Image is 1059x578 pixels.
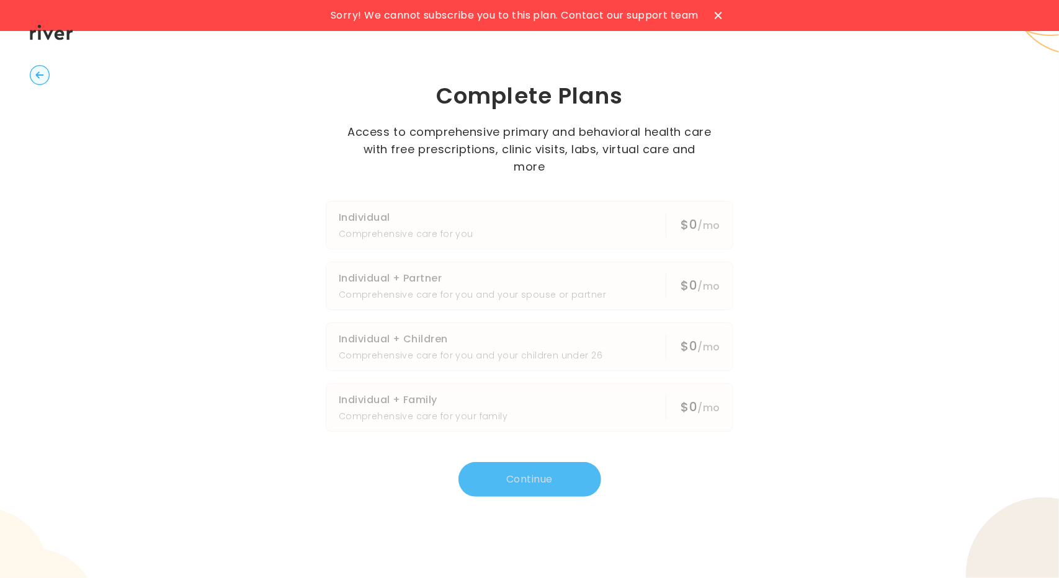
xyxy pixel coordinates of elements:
[275,81,785,111] h1: Complete Plans
[347,123,713,176] p: Access to comprehensive primary and behavioral health care with free prescriptions, clinic visits...
[326,262,733,310] button: Individual + PartnerComprehensive care for you and your spouse or partner$0/mo
[339,209,473,226] h3: Individual
[698,340,720,354] span: /mo
[339,226,473,241] p: Comprehensive care for you
[339,348,602,363] p: Comprehensive care for you and your children under 26
[681,337,720,356] div: $0
[681,216,720,234] div: $0
[339,409,507,424] p: Comprehensive care for your family
[326,201,733,249] button: IndividualComprehensive care for you$0/mo
[339,287,606,302] p: Comprehensive care for you and your spouse or partner
[339,270,606,287] h3: Individual + Partner
[698,401,720,415] span: /mo
[339,391,507,409] h3: Individual + Family
[681,277,720,295] div: $0
[326,322,733,371] button: Individual + ChildrenComprehensive care for you and your children under 26$0/mo
[326,383,733,432] button: Individual + FamilyComprehensive care for your family$0/mo
[681,398,720,417] div: $0
[331,7,699,24] span: Sorry! We cannot subscribe you to this plan. Contact our support team
[698,218,720,233] span: /mo
[698,279,720,293] span: /mo
[458,462,601,497] button: Continue
[339,331,602,348] h3: Individual + Children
